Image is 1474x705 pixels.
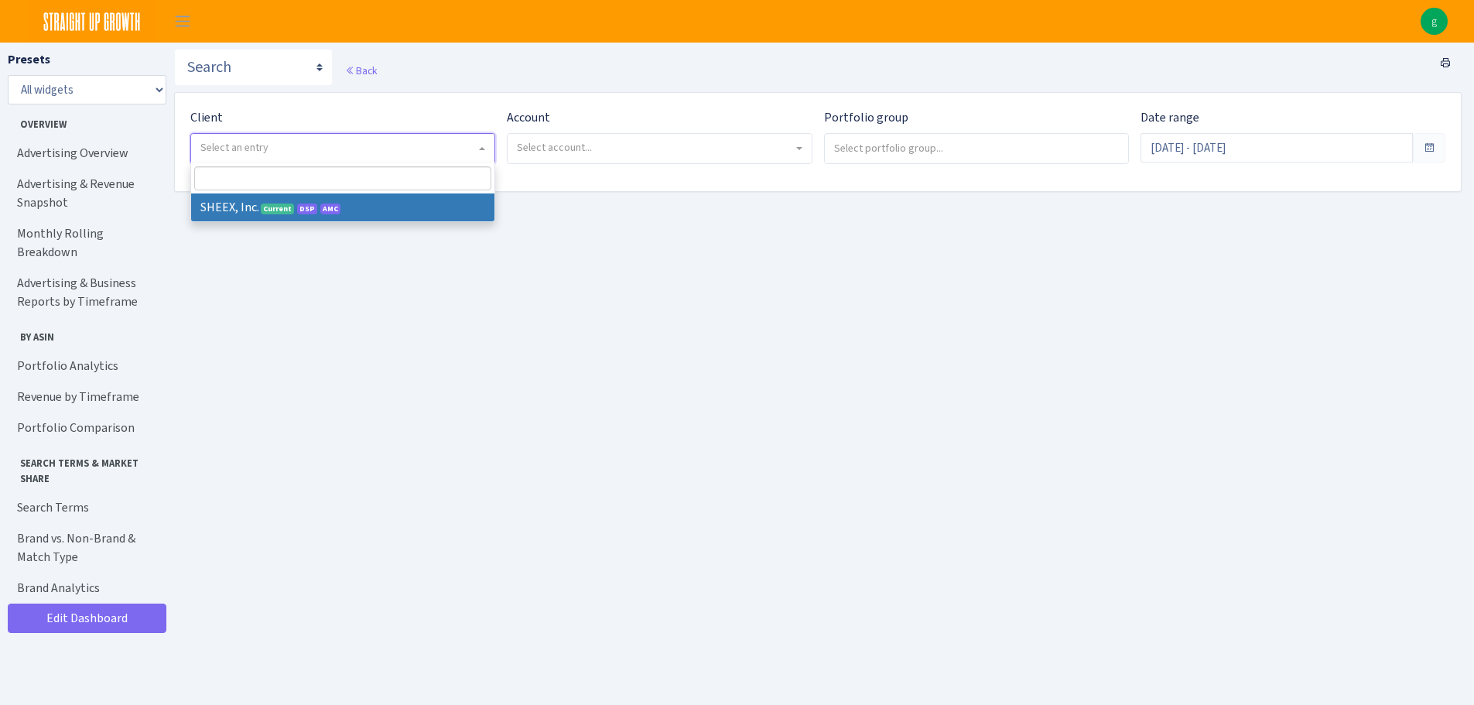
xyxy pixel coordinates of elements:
[8,604,166,633] a: Edit Dashboard
[8,523,162,573] a: Brand vs. Non-Brand & Match Type
[825,134,1128,162] input: Select portfolio group...
[1421,8,1448,35] a: g
[163,9,202,34] button: Toggle navigation
[8,573,162,604] a: Brand Analytics
[9,450,162,485] span: Search Terms & Market Share
[345,63,377,77] a: Back
[191,193,494,221] li: SHEEX, Inc.
[8,268,162,317] a: Advertising & Business Reports by Timeframe
[200,140,268,155] span: Select an entry
[8,138,162,169] a: Advertising Overview
[9,111,162,132] span: Overview
[8,492,162,523] a: Search Terms
[190,108,223,127] label: Client
[8,382,162,412] a: Revenue by Timeframe
[8,218,162,268] a: Monthly Rolling Breakdown
[320,204,340,214] span: AMC
[1141,108,1199,127] label: Date range
[8,412,162,443] a: Portfolio Comparison
[507,108,550,127] label: Account
[1421,8,1448,35] img: gjoyce
[261,204,294,214] span: Current
[297,204,317,214] span: DSP
[8,169,162,218] a: Advertising & Revenue Snapshot
[824,108,908,127] label: Portfolio group
[9,323,162,344] span: By ASIN
[8,351,162,382] a: Portfolio Analytics
[8,50,50,69] label: Presets
[517,140,592,155] span: Select account...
